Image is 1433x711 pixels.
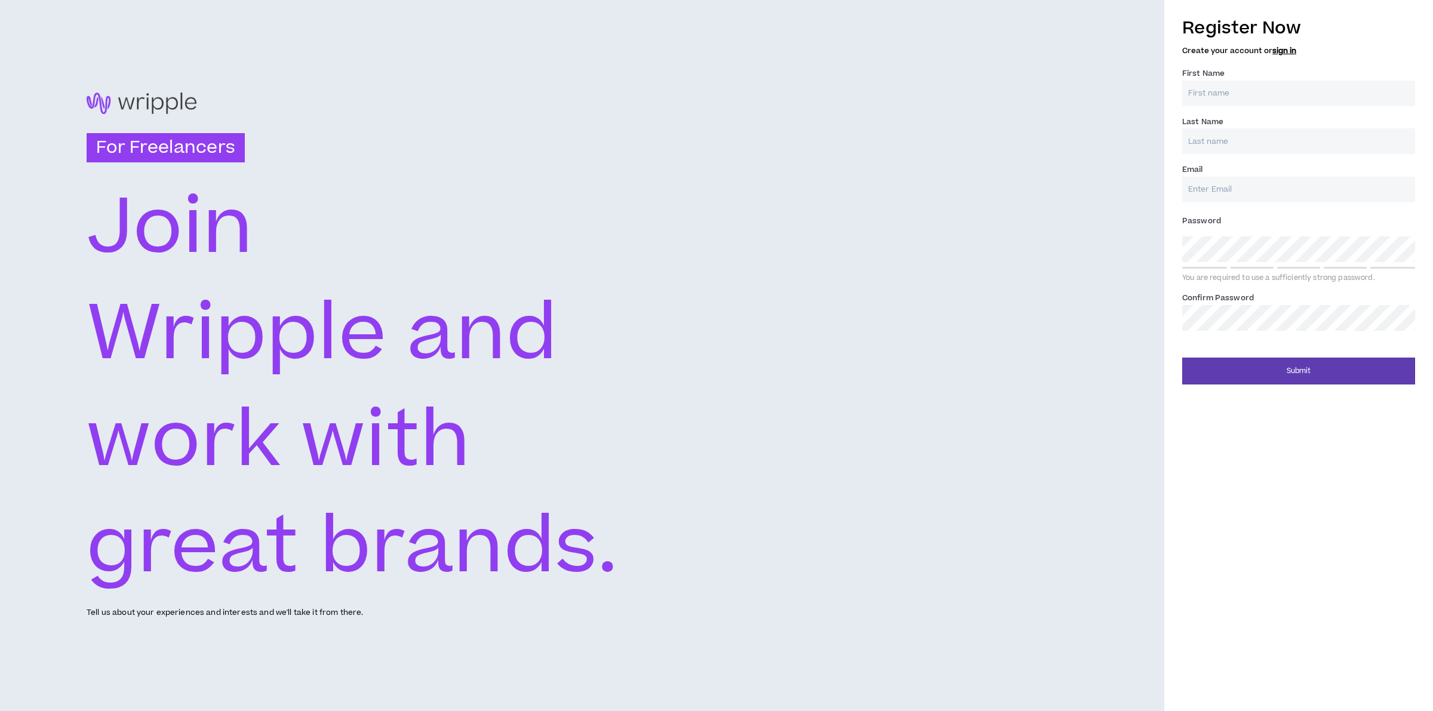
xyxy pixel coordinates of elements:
label: Email [1182,160,1203,179]
h5: Create your account or [1182,47,1415,55]
text: work with [87,386,471,497]
h3: Register Now [1182,16,1415,41]
span: Password [1182,216,1221,226]
h3: For Freelancers [87,133,245,163]
text: Wripple and [87,279,559,390]
button: Submit [1182,358,1415,384]
label: Last Name [1182,112,1223,131]
p: Tell us about your experiences and interests and we'll take it from there. [87,607,363,618]
input: First name [1182,81,1415,106]
text: Join [87,173,253,284]
label: Confirm Password [1182,288,1254,307]
div: You are required to use a sufficiently strong password. [1182,273,1415,283]
input: Last name [1182,128,1415,154]
input: Enter Email [1182,177,1415,202]
a: sign in [1272,45,1296,56]
text: great brands. [87,492,619,603]
label: First Name [1182,64,1225,83]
